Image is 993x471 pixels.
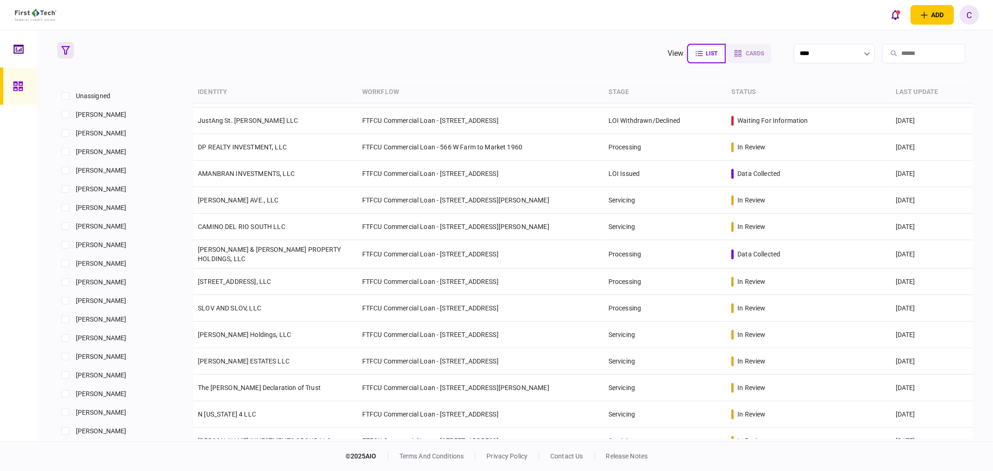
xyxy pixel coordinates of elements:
th: last update [891,81,973,103]
td: FTFCU Commercial Loan - [STREET_ADDRESS] [358,240,604,269]
td: FTFCU Commercial Loan - [STREET_ADDRESS][PERSON_NAME] [358,187,604,214]
div: in review [737,383,765,392]
a: terms and conditions [399,452,464,460]
span: [PERSON_NAME] [76,352,127,362]
td: [DATE] [891,108,973,134]
td: [DATE] [891,295,973,322]
th: identity [193,81,358,103]
td: Servicing [604,375,727,401]
span: [PERSON_NAME] [76,426,127,436]
div: in review [737,195,765,205]
td: Servicing [604,348,727,375]
td: [DATE] [891,214,973,240]
td: FTFCU Commercial Loan - [STREET_ADDRESS] [358,161,604,187]
td: [DATE] [891,269,973,295]
td: Processing [604,240,727,269]
button: cards [726,44,771,63]
td: Servicing [604,322,727,348]
td: FTFCU Commercial Loan - 566 W Farm to Market 1960 [358,134,604,161]
a: [STREET_ADDRESS], LLC [198,278,271,285]
span: [PERSON_NAME] [76,128,127,138]
span: [PERSON_NAME] [76,408,127,417]
div: data collected [737,249,780,259]
td: [DATE] [891,134,973,161]
th: status [727,81,891,103]
a: release notes [606,452,648,460]
td: [DATE] [891,322,973,348]
td: [DATE] [891,428,973,454]
button: open notifications list [885,5,905,25]
div: data collected [737,169,780,178]
td: FTFCU Commercial Loan - [STREET_ADDRESS] [358,428,604,454]
a: DP REALTY INVESTMENT, LLC [198,143,287,151]
td: Servicing [604,428,727,454]
span: [PERSON_NAME] [76,240,127,250]
td: FTFCU Commercial Loan - [STREET_ADDRESS] [358,269,604,295]
span: unassigned [76,91,110,101]
th: workflow [358,81,604,103]
td: LOI Issued [604,161,727,187]
td: FTFCU Commercial Loan - [STREET_ADDRESS][PERSON_NAME] [358,214,604,240]
span: [PERSON_NAME] [76,315,127,324]
td: Processing [604,295,727,322]
a: [PERSON_NAME] ESTATES LLC [198,357,290,365]
span: [PERSON_NAME] [76,147,127,157]
a: [PERSON_NAME] & [PERSON_NAME] PROPERTY HOLDINGS, LLC [198,246,341,262]
td: Servicing [604,187,727,214]
div: in review [737,410,765,419]
td: FTFCU Commercial Loan - [STREET_ADDRESS] [358,295,604,322]
div: in review [737,330,765,339]
a: SLOV AND SLOV, LLC [198,304,261,312]
td: LOI Withdrawn/Declined [604,108,727,134]
a: contact us [550,452,583,460]
td: Servicing [604,214,727,240]
td: FTFCU Commercial Loan - [STREET_ADDRESS] [358,401,604,428]
span: [PERSON_NAME] [76,110,127,120]
span: [PERSON_NAME] [76,259,127,269]
th: stage [604,81,727,103]
td: [DATE] [891,375,973,401]
td: [DATE] [891,240,973,269]
a: JustAng St. [PERSON_NAME] LLC [198,117,298,124]
a: [PERSON_NAME] INVESTMENTS GROUP LLC [198,437,331,444]
td: [DATE] [891,161,973,187]
td: [DATE] [891,348,973,375]
img: client company logo [15,9,56,21]
td: FTFCU Commercial Loan - [STREET_ADDRESS] [358,108,604,134]
span: [PERSON_NAME] [76,166,127,175]
td: [DATE] [891,187,973,214]
span: cards [746,50,764,57]
a: privacy policy [486,452,527,460]
td: Servicing [604,401,727,428]
td: FTFCU Commercial Loan - [STREET_ADDRESS] [358,348,604,375]
span: list [706,50,717,57]
span: [PERSON_NAME] [76,370,127,380]
div: © 2025 AIO [345,451,388,461]
td: Processing [604,269,727,295]
td: Processing [604,134,727,161]
button: open adding identity options [911,5,954,25]
a: N [US_STATE] 4 LLC [198,410,256,418]
a: The [PERSON_NAME] Declaration of Trust [198,384,321,391]
span: [PERSON_NAME] [76,296,127,306]
a: AMANBRAN INVESTMENTS, LLC [198,170,295,177]
div: in review [737,357,765,366]
button: list [687,44,726,63]
a: CAMINO DEL RIO SOUTH LLC [198,223,285,230]
div: in review [737,142,765,152]
div: in review [737,436,765,445]
span: [PERSON_NAME] [76,389,127,399]
td: FTFCU Commercial Loan - [STREET_ADDRESS] [358,322,604,348]
a: [PERSON_NAME] Holdings, LLC [198,331,291,338]
span: [PERSON_NAME] [76,333,127,343]
span: [PERSON_NAME] [76,184,127,194]
button: C [959,5,979,25]
div: view [668,48,684,59]
span: [PERSON_NAME] [76,203,127,213]
span: [PERSON_NAME] [76,222,127,231]
td: [DATE] [891,401,973,428]
a: [PERSON_NAME] AVE., LLC [198,196,278,204]
span: [PERSON_NAME] [76,277,127,287]
div: in review [737,222,765,231]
